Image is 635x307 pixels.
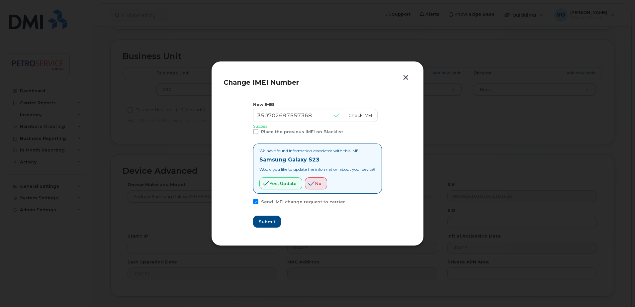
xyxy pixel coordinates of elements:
[261,129,343,134] span: Place the previous IMEI on Blacklist
[224,78,299,86] span: Change IMEI Number
[261,199,345,204] span: Send IMEI change request to carrier
[315,180,321,187] span: No
[259,148,376,153] p: We have found information associated with this IMEI.
[305,177,327,189] button: No
[259,156,319,163] strong: Samsung Galaxy S23
[343,109,378,122] button: Check IMEI
[253,101,382,108] div: New IMEI
[270,180,297,187] span: Yes, update
[259,219,275,225] span: Submit
[245,199,248,202] input: Send IMEI change request to carrier
[259,166,376,172] p: Would you like to update the information about your device?
[253,216,281,228] button: Submit
[259,177,302,189] button: Yes, update
[253,123,382,129] p: Success
[245,129,248,132] input: Place the previous IMEI on Blacklist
